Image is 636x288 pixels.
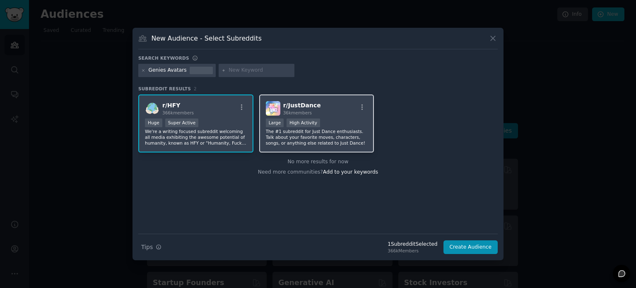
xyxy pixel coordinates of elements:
div: Large [266,119,284,127]
button: Create Audience [443,240,498,254]
span: r/ JustDance [283,102,321,109]
h3: New Audience - Select Subreddits [152,34,262,43]
input: New Keyword [229,67,291,74]
div: Super Active [165,119,199,127]
h3: Search keywords [138,55,189,61]
span: Subreddit Results [138,86,191,92]
span: Tips [141,243,153,252]
div: Huge [145,119,162,127]
div: 366k Members [388,248,437,254]
span: r/ HFY [162,102,180,109]
div: High Activity [287,119,320,127]
span: Add to your keywords [323,169,378,175]
span: 36k members [283,110,312,115]
div: Need more communities? [138,166,498,176]
span: 366k members [162,110,194,115]
button: Tips [138,240,164,254]
div: Genies Avatars [149,67,187,74]
img: JustDance [266,101,280,116]
p: We're a writing focused subreddit welcoming all media exhibiting the awesome potential of humanit... [145,128,247,146]
span: 2 [194,86,197,91]
div: 1 Subreddit Selected [388,241,437,248]
div: No more results for now [138,158,498,166]
img: HFY [145,101,159,116]
p: The #1 subreddit for Just Dance enthusiasts. Talk about your favorite moves, characters, songs, o... [266,128,368,146]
